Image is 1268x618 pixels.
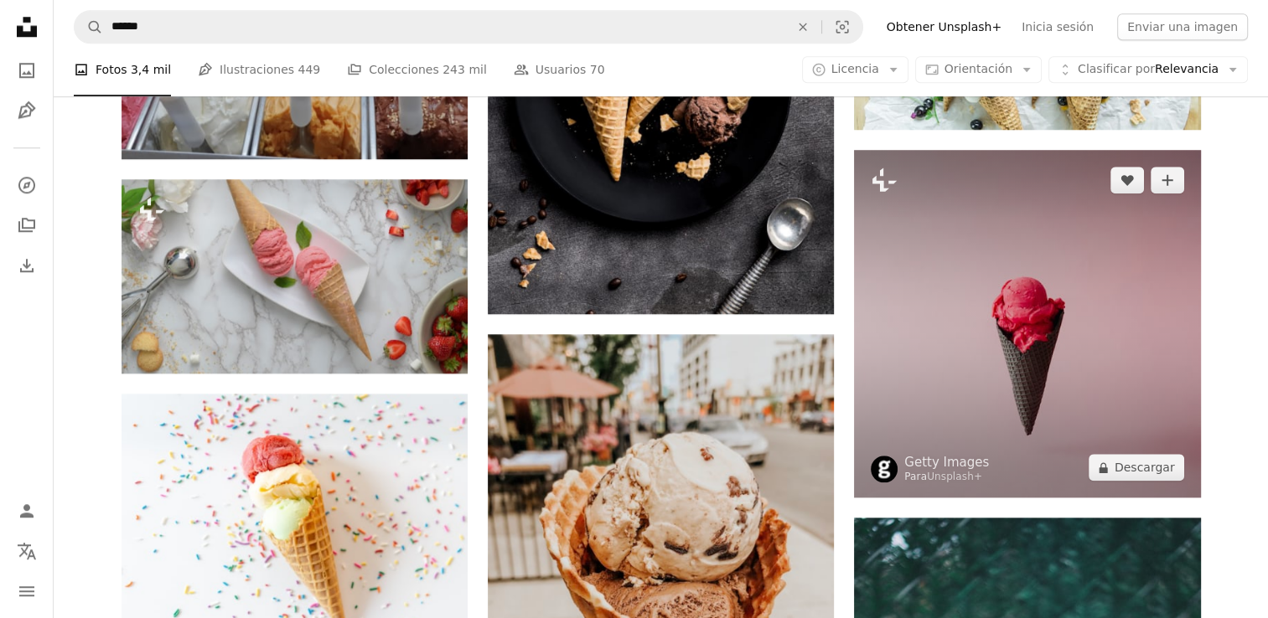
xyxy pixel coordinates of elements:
a: Persona sosteniendo un helado en el cono [488,557,834,572]
button: Añade a la colección [1151,167,1184,193]
a: Ilustraciones 449 [198,44,320,97]
span: 243 mil [443,61,487,80]
button: Licencia [802,57,908,84]
a: Colecciones [10,209,44,242]
a: Historial de descargas [10,249,44,282]
a: Ilustraciones [10,94,44,127]
a: Unsplash+ [927,471,982,482]
a: Obtener Unsplash+ [877,13,1012,40]
a: Fotos [10,54,44,87]
button: Buscar en Unsplash [75,11,103,43]
img: Helado de fresa en cono negro sobre fondo rosa pastel. Concepto creativo de verano. [854,150,1200,497]
span: Relevancia [1078,62,1219,79]
a: Helado de fresa en cono negro sobre fondo rosa pastel. Concepto creativo de verano. [854,316,1200,331]
button: Idioma [10,534,44,568]
a: Usuarios 70 [514,44,605,97]
button: Enviar una imagen [1117,13,1248,40]
a: Colecciones 243 mil [347,44,487,97]
a: Iniciar sesión / Registrarse [10,494,44,528]
button: Menú [10,574,44,608]
span: Orientación [945,63,1012,76]
a: Inicia sesión [1012,13,1104,40]
a: Inicio — Unsplash [10,10,44,47]
span: 449 [298,61,320,80]
form: Encuentra imágenes en todo el sitio [74,10,863,44]
span: 70 [590,61,605,80]
button: Clasificar porRelevancia [1048,57,1248,84]
button: Borrar [784,11,821,43]
button: Orientación [915,57,1042,84]
img: Ve al perfil de Getty Images [871,456,898,482]
a: Getty Images [904,454,989,471]
span: Licencia [831,63,879,76]
button: Me gusta [1110,167,1144,193]
button: Descargar [1089,454,1184,481]
div: Para [904,471,989,484]
img: Vista superior del postre de verano con conos de helado con sabor a fresa y cobertura sobre fondo... [122,179,468,373]
a: Vista superior del postre de verano con conos de helado con sabor a fresa y cobertura sobre fondo... [122,269,468,284]
a: Helado en plato de cerámica blanca y azul [122,518,468,533]
a: Explorar [10,168,44,202]
button: Búsqueda visual [822,11,862,43]
span: Clasificar por [1078,63,1155,76]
